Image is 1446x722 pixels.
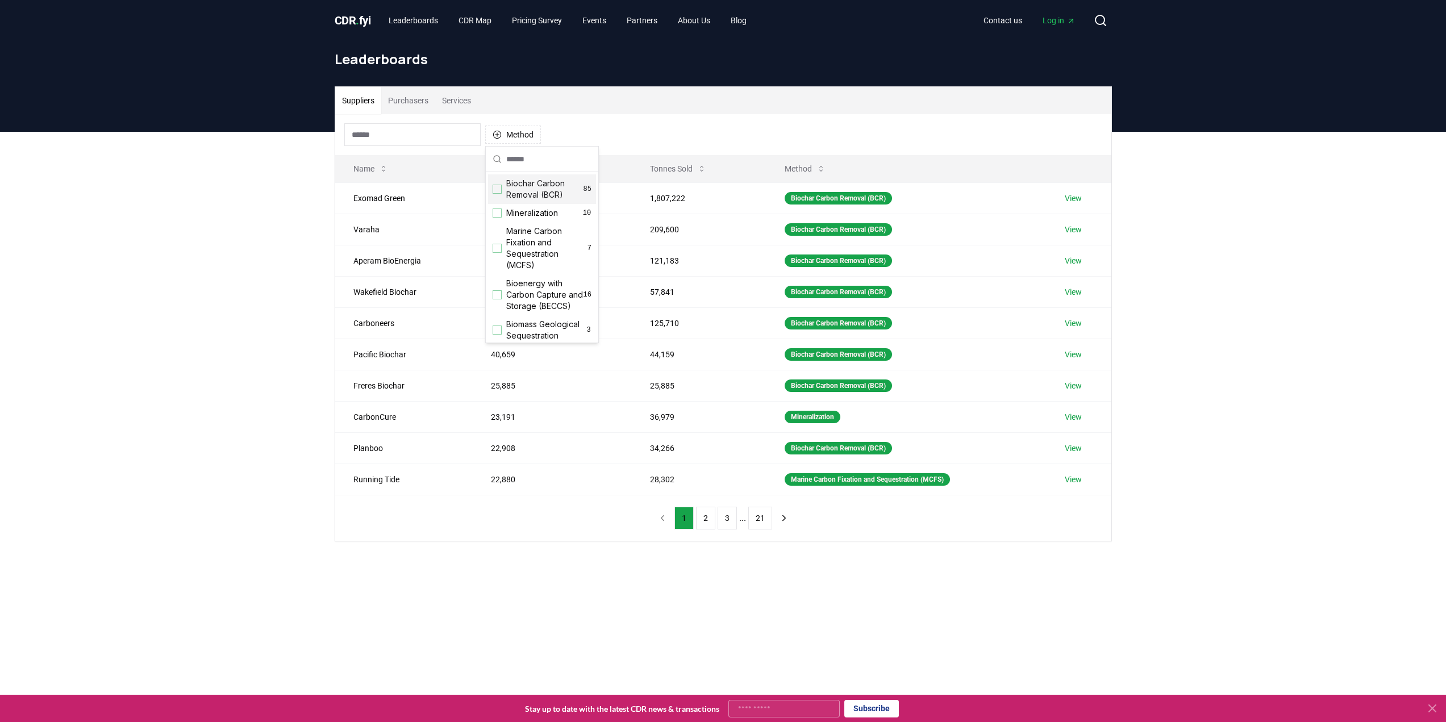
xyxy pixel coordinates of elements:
span: 3 [586,325,591,335]
span: Biomass Geological Sequestration [506,319,586,341]
span: Marine Carbon Fixation and Sequestration (MCFS) [506,226,587,271]
span: 10 [582,208,591,218]
td: 28,302 [632,464,766,495]
div: Biochar Carbon Removal (BCR) [785,286,892,298]
a: View [1065,349,1082,360]
td: 25,885 [473,370,631,401]
div: Biochar Carbon Removal (BCR) [785,254,892,267]
span: 7 [587,244,591,253]
button: Name [344,157,397,180]
td: 57,841 [632,276,766,307]
span: CDR fyi [335,14,371,27]
a: CDR Map [449,10,501,31]
td: Exomad Green [335,182,473,214]
td: Freres Biochar [335,370,473,401]
td: 89,298 [473,245,631,276]
div: Biochar Carbon Removal (BCR) [785,442,892,454]
td: 209,600 [632,214,766,245]
td: 23,191 [473,401,631,432]
td: CarbonCure [335,401,473,432]
td: 174,771 [473,182,631,214]
button: 2 [696,507,715,529]
a: Log in [1034,10,1085,31]
td: 121,183 [632,245,766,276]
td: 40,659 [473,339,631,370]
td: Wakefield Biochar [335,276,473,307]
li: ... [739,511,746,525]
a: View [1065,193,1082,204]
td: 25,885 [632,370,766,401]
div: Biochar Carbon Removal (BCR) [785,223,892,236]
button: Method [485,126,541,144]
a: View [1065,380,1082,391]
button: Tonnes Delivered [482,157,573,180]
button: next page [774,507,794,529]
div: Biochar Carbon Removal (BCR) [785,379,892,392]
td: 22,908 [473,432,631,464]
td: 50,515 [473,307,631,339]
td: Planboo [335,432,473,464]
button: 21 [748,507,772,529]
h1: Leaderboards [335,50,1112,68]
td: 34,266 [632,432,766,464]
td: 94,267 [473,214,631,245]
nav: Main [380,10,756,31]
td: Aperam BioEnergia [335,245,473,276]
a: About Us [669,10,719,31]
td: Varaha [335,214,473,245]
nav: Main [974,10,1085,31]
span: 16 [584,290,591,299]
a: View [1065,286,1082,298]
button: 1 [674,507,694,529]
span: Log in [1043,15,1076,26]
a: Leaderboards [380,10,447,31]
td: 36,979 [632,401,766,432]
td: 1,807,222 [632,182,766,214]
button: Method [776,157,835,180]
div: Marine Carbon Fixation and Sequestration (MCFS) [785,473,950,486]
a: View [1065,255,1082,266]
a: View [1065,474,1082,485]
a: CDR.fyi [335,12,371,28]
td: Pacific Biochar [335,339,473,370]
button: Purchasers [381,87,435,114]
span: Biochar Carbon Removal (BCR) [506,178,584,201]
div: Biochar Carbon Removal (BCR) [785,192,892,205]
button: 3 [718,507,737,529]
div: Mineralization [785,411,840,423]
a: Pricing Survey [503,10,571,31]
button: Tonnes Sold [641,157,715,180]
td: 125,710 [632,307,766,339]
a: Partners [618,10,666,31]
td: 44,159 [632,339,766,370]
div: Biochar Carbon Removal (BCR) [785,317,892,329]
a: Contact us [974,10,1031,31]
button: Suppliers [335,87,381,114]
div: Biochar Carbon Removal (BCR) [785,348,892,361]
td: 22,880 [473,464,631,495]
span: . [356,14,359,27]
span: 85 [584,185,591,194]
a: View [1065,318,1082,329]
td: Running Tide [335,464,473,495]
span: Bioenergy with Carbon Capture and Storage (BECCS) [506,278,584,312]
button: Services [435,87,478,114]
span: Mineralization [506,207,558,219]
a: Blog [722,10,756,31]
a: Events [573,10,615,31]
td: Carboneers [335,307,473,339]
a: View [1065,443,1082,454]
a: View [1065,411,1082,423]
a: View [1065,224,1082,235]
td: 57,833 [473,276,631,307]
